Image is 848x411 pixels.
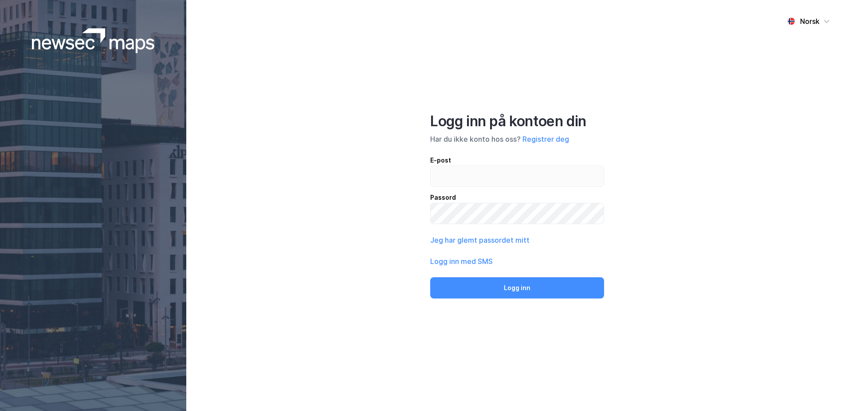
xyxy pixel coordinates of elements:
button: Registrer deg [522,134,569,144]
div: Norsk [800,16,820,27]
div: Passord [430,192,604,203]
button: Logg inn [430,277,604,299]
div: Logg inn på kontoen din [430,112,604,130]
button: Jeg har glemt passordet mitt [430,235,530,245]
img: logoWhite.bf58a803f64e89776f2b079ca2356427.svg [32,28,155,53]
div: E-post [430,155,604,166]
div: Har du ikke konto hos oss? [430,134,604,144]
button: Logg inn med SMS [430,256,493,267]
